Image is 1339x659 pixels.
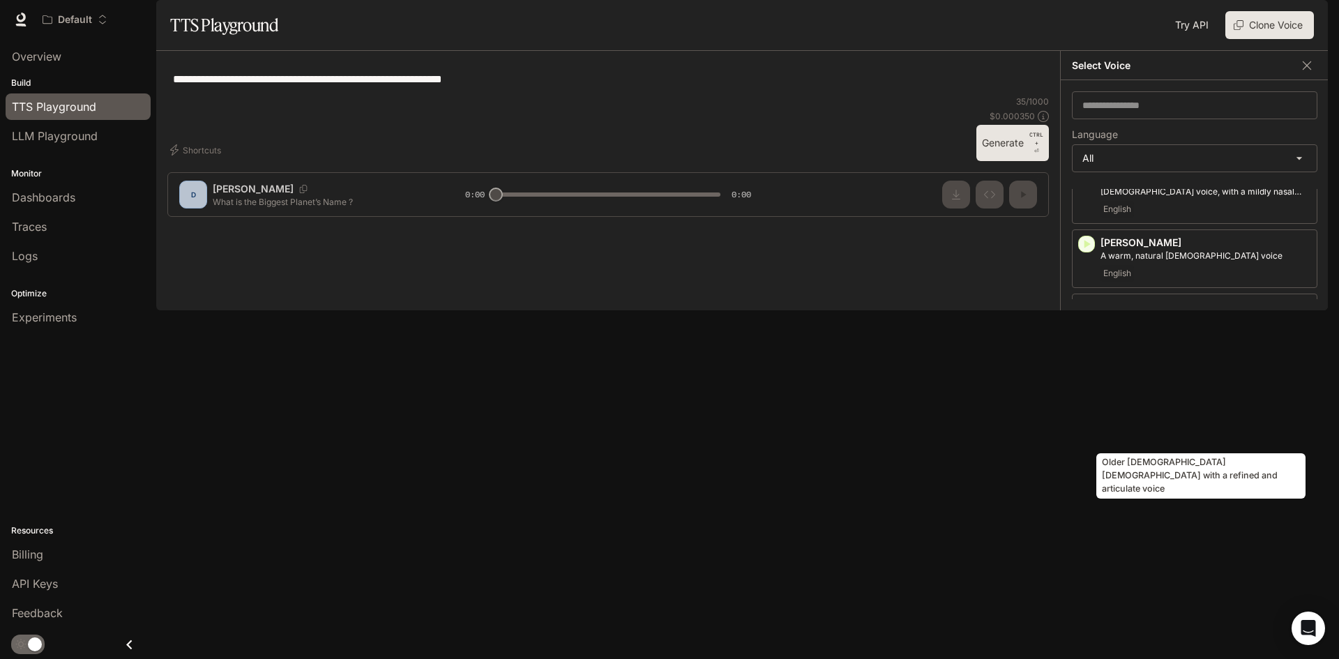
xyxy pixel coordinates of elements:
[1225,11,1314,39] button: Clone Voice
[1100,236,1311,250] p: [PERSON_NAME]
[36,6,114,33] button: Open workspace menu
[1100,201,1134,218] span: English
[1170,11,1214,39] a: Try API
[1292,612,1325,645] div: Open Intercom Messenger
[1016,96,1049,107] p: 35 / 1000
[58,14,92,26] p: Default
[990,110,1035,122] p: $ 0.000350
[1096,453,1306,499] div: Older [DEMOGRAPHIC_DATA] [DEMOGRAPHIC_DATA] with a refined and articulate voice
[1073,145,1317,172] div: All
[167,139,227,161] button: Shortcuts
[1029,130,1043,147] p: CTRL +
[170,11,278,39] h1: TTS Playground
[1100,250,1311,262] p: A warm, natural female voice
[1072,130,1118,139] p: Language
[976,125,1049,161] button: GenerateCTRL +⏎
[1100,265,1134,282] span: English
[1029,130,1043,156] p: ⏎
